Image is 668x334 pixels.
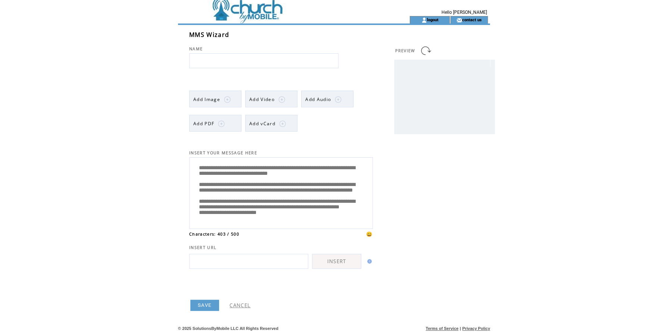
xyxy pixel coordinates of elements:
a: Add PDF [189,115,241,132]
img: plus.png [278,96,285,103]
span: Add vCard [249,120,275,127]
span: INSERT YOUR MESSAGE HERE [189,150,257,155]
a: CANCEL [230,302,250,309]
img: account_icon.gif [421,17,427,23]
a: Terms of Service [426,326,459,331]
span: NAME [189,46,203,51]
a: Add Video [245,91,297,107]
span: Add Video [249,96,275,103]
a: SAVE [190,300,219,311]
a: logout [427,17,438,22]
img: plus.png [218,120,225,127]
a: contact us [462,17,482,22]
a: Add Audio [301,91,353,107]
span: Add Audio [305,96,331,103]
span: INSERT URL [189,245,216,250]
a: Privacy Policy [462,326,490,331]
span: © 2025 SolutionsByMobile LLC All Rights Reserved [178,326,278,331]
span: 😀 [366,231,373,237]
img: contact_us_icon.gif [456,17,462,23]
span: Characters: 403 / 500 [189,231,239,237]
a: Add vCard [245,115,297,132]
span: Add Image [193,96,220,103]
img: plus.png [279,120,286,127]
a: INSERT [312,254,361,269]
img: help.gif [365,259,372,264]
img: plus.png [224,96,231,103]
a: Add Image [189,91,241,107]
span: Add PDF [193,120,214,127]
span: PREVIEW [395,48,415,53]
span: | [460,326,461,331]
span: MMS Wizard [189,31,229,39]
span: Hello [PERSON_NAME] [441,10,487,15]
img: plus.png [335,96,341,103]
